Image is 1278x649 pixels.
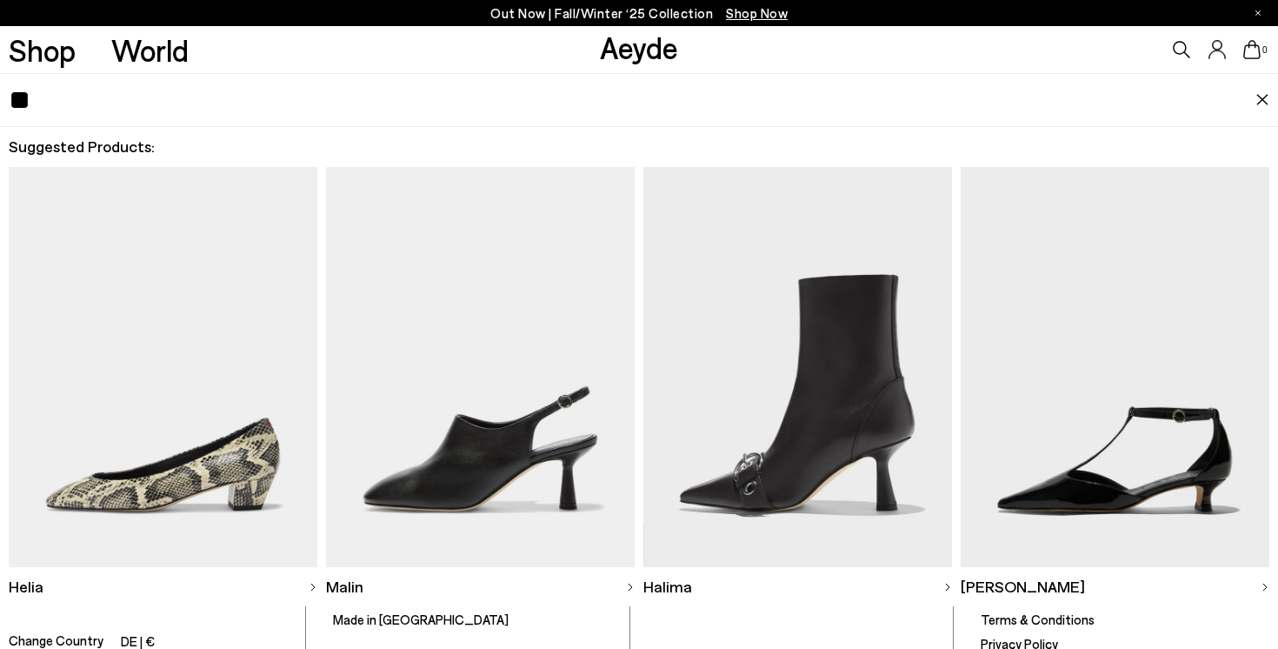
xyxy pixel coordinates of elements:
[626,583,635,592] img: svg%3E
[9,136,1269,157] h2: Suggested Products:
[333,612,509,627] a: Made in [GEOGRAPHIC_DATA]
[943,583,952,592] img: svg%3E
[643,167,952,568] img: Descriptive text
[1261,45,1269,55] span: 0
[961,576,1085,598] span: [PERSON_NAME]
[9,35,76,65] a: Shop
[326,576,363,598] span: Malin
[961,167,1269,568] img: Descriptive text
[600,29,678,65] a: Aeyde
[326,567,635,606] a: Malin
[9,567,317,606] a: Helia
[309,583,317,592] img: svg%3E
[326,167,635,568] img: Descriptive text
[1261,583,1269,592] img: svg%3E
[961,567,1269,606] a: [PERSON_NAME]
[643,576,692,598] span: Halima
[111,35,189,65] a: World
[981,612,1095,627] a: Terms & Conditions
[9,576,43,598] span: Helia
[643,567,952,606] a: Halima
[1243,40,1261,59] a: 0
[9,167,317,568] img: Descriptive text
[1255,94,1269,106] img: close.svg
[726,5,788,21] span: Navigate to /collections/new-in
[490,3,788,24] p: Out Now | Fall/Winter ‘25 Collection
